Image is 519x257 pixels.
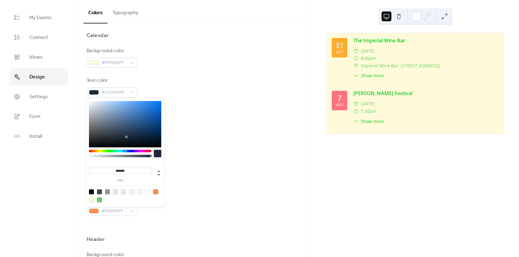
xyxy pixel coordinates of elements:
a: Design [9,69,68,85]
span: Settings [29,93,48,101]
a: My Events [9,9,68,26]
span: 8:00pm [361,55,376,62]
div: rgb(102, 204, 102) [97,197,102,202]
div: 7 [337,94,342,102]
div: Nov [335,103,344,107]
span: #FFFADAFF [101,59,127,67]
button: ​Show more [353,72,384,79]
div: rgb(74, 74, 74) [97,189,102,194]
div: Calendar [86,32,109,39]
span: 7:30pm [361,107,376,115]
div: rgb(255, 255, 255) [145,189,150,194]
div: ​ [353,62,358,70]
span: Form [29,113,40,120]
span: [DATE] [361,47,375,55]
div: Header [86,236,105,243]
div: rgb(0, 0, 0) [89,189,94,194]
div: ​ [353,55,358,62]
a: Form [9,108,68,125]
a: Install [9,128,68,145]
div: The Imperial Wine Bar [353,37,499,44]
div: Oct [336,50,344,54]
span: My Events [29,14,52,22]
span: Show more [361,72,384,79]
div: rgb(231, 231, 231) [113,189,118,194]
a: Settings [9,88,68,105]
a: Connect [9,29,68,46]
div: Text color [86,77,136,84]
span: Show more [361,118,384,124]
span: Install [29,133,42,140]
div: rgb(248, 248, 248) [137,189,142,194]
span: #FF8946FF [101,208,127,215]
div: rgb(255, 250, 218) [89,197,94,202]
span: #1C2A3AFF [101,89,127,96]
div: ​ [353,72,358,79]
span: Views [29,54,43,61]
div: Background color [86,47,136,55]
span: Design [29,74,45,81]
div: ​ [353,107,358,115]
div: [PERSON_NAME] Festival [353,90,499,97]
div: 31 [335,41,344,49]
div: rgb(153, 153, 153) [105,189,110,194]
div: rgb(235, 235, 235) [121,189,126,194]
div: ​ [353,47,358,55]
span: [DATE] [361,100,375,107]
label: hex [89,179,151,182]
div: ​ [353,100,358,107]
span: Imperial Wine Bar, [STREET_ADDRESS] [361,62,440,70]
div: rgb(255, 137, 70) [153,189,158,194]
div: rgb(243, 243, 243) [129,189,134,194]
span: Connect [29,34,48,41]
a: Views [9,49,68,65]
div: ​ [353,118,358,124]
button: ​Show more [353,118,384,124]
